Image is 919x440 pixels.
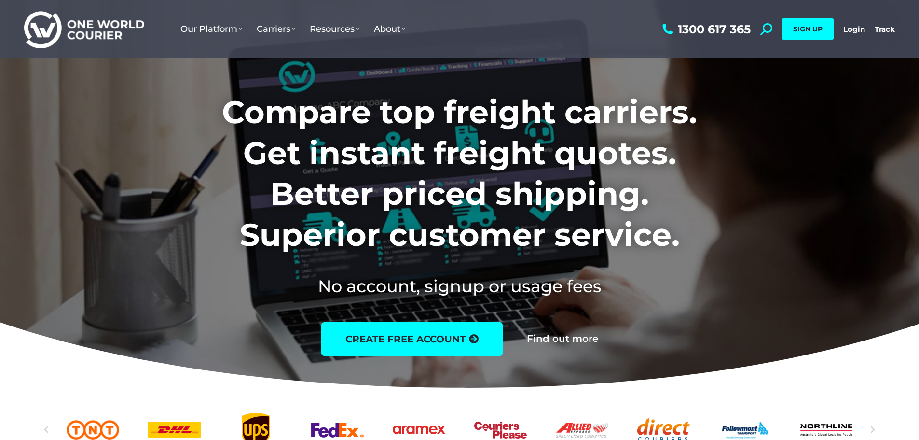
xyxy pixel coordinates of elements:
h1: Compare top freight carriers. Get instant freight quotes. Better priced shipping. Superior custom... [158,92,761,255]
span: About [374,24,405,34]
span: Carriers [257,24,295,34]
a: Find out more [527,334,598,344]
a: Resources [302,14,367,44]
a: Login [843,25,865,34]
span: Our Platform [180,24,242,34]
a: About [367,14,412,44]
a: create free account [321,322,503,356]
span: Resources [310,24,359,34]
a: Carriers [249,14,302,44]
span: SIGN UP [793,25,823,33]
a: 1300 617 365 [660,23,751,35]
a: Our Platform [173,14,249,44]
a: SIGN UP [782,18,834,40]
img: One World Courier [24,10,144,49]
h2: No account, signup or usage fees [158,274,761,298]
a: Track [875,25,895,34]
